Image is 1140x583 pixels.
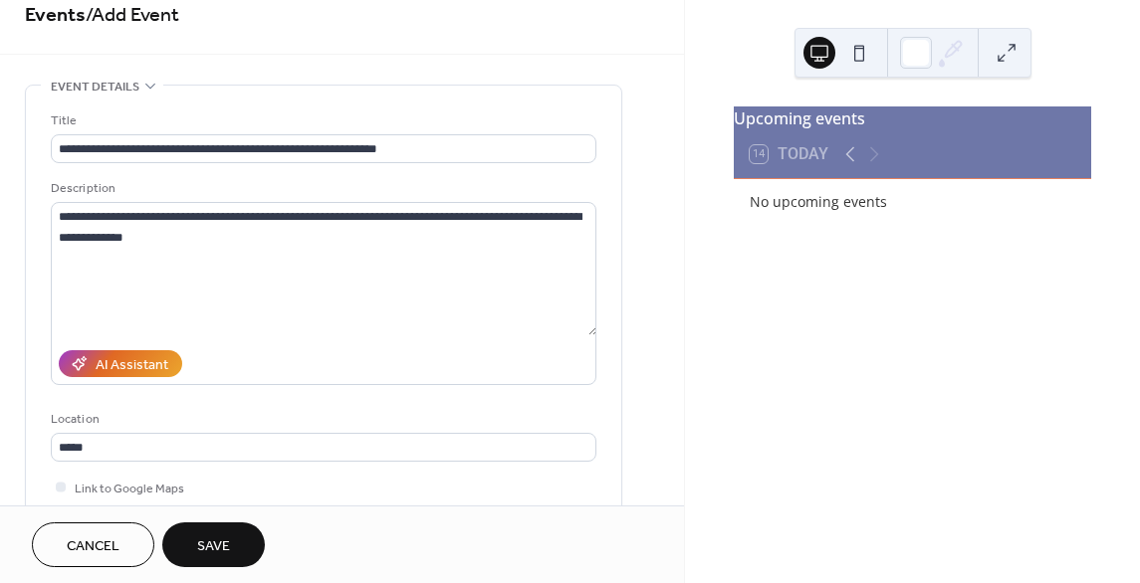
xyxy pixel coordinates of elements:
[750,191,1075,212] div: No upcoming events
[75,479,184,499] span: Link to Google Maps
[51,110,592,131] div: Title
[67,536,119,557] span: Cancel
[162,522,265,567] button: Save
[734,106,1091,130] div: Upcoming events
[51,409,592,430] div: Location
[197,536,230,557] span: Save
[51,178,592,199] div: Description
[59,350,182,377] button: AI Assistant
[32,522,154,567] button: Cancel
[51,77,139,97] span: Event details
[96,355,168,376] div: AI Assistant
